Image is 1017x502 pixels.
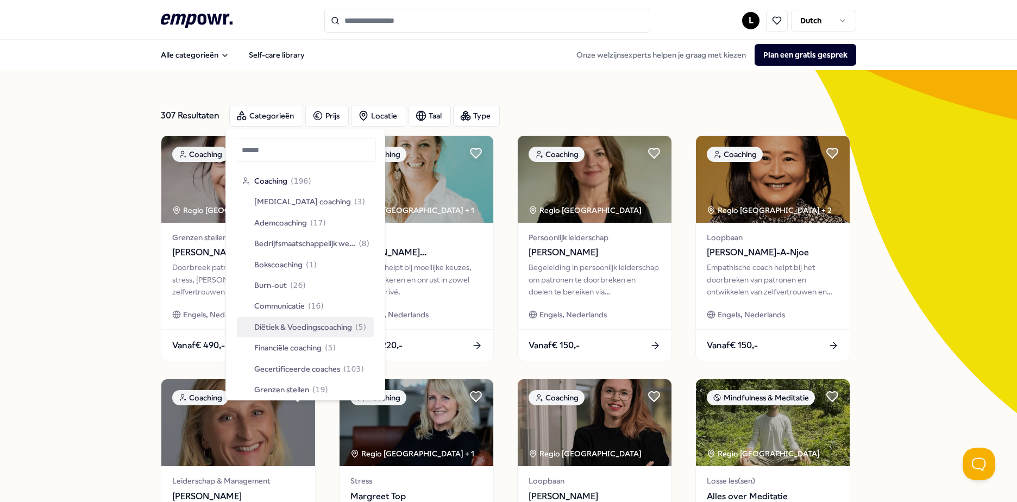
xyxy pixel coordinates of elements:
[361,309,429,321] span: Engels, Nederlands
[152,44,313,66] nav: Main
[539,309,607,321] span: Engels, Nederlands
[707,338,758,353] span: Vanaf € 150,-
[742,12,759,29] button: L
[529,338,580,353] span: Vanaf € 150,-
[718,309,785,321] span: Engels, Nederlands
[254,384,309,396] span: Grenzen stellen
[254,237,355,249] span: Bedrijfsmaatschappelijk werk
[172,231,304,243] span: Grenzen stellen
[229,105,303,127] button: Categorieën
[529,390,585,405] div: Coaching
[254,279,287,291] span: Burn-out
[235,168,376,395] div: Suggestions
[696,136,850,223] img: package image
[350,448,474,460] div: Regio [GEOGRAPHIC_DATA] + 1
[161,135,316,361] a: package imageCoachingRegio [GEOGRAPHIC_DATA] Grenzen stellen[PERSON_NAME]Doorbreek patronen, verm...
[254,175,287,187] span: Coaching
[339,135,494,361] a: package imageCoachingRegio [GEOGRAPHIC_DATA] + 1Burn-out[PERSON_NAME][GEOGRAPHIC_DATA]Coaching he...
[152,44,238,66] button: Alle categorieën
[529,448,643,460] div: Regio [GEOGRAPHIC_DATA]
[529,231,661,243] span: Persoonlijk leiderschap
[290,279,306,291] span: ( 26 )
[161,105,221,127] div: 307 Resultaten
[172,261,304,298] div: Doorbreek patronen, verminder stress, [PERSON_NAME] meer zelfvertrouwen, stel krachtig je eigen g...
[409,105,451,127] button: Taal
[312,384,328,396] span: ( 19 )
[172,147,228,162] div: Coaching
[310,217,326,229] span: ( 17 )
[254,342,322,354] span: Financiële coaching
[355,321,366,333] span: ( 5 )
[755,44,856,66] button: Plan een gratis gesprek
[350,231,482,243] span: Burn-out
[707,475,839,487] span: Losse les(sen)
[172,246,304,260] span: [PERSON_NAME]
[453,105,500,127] button: Type
[529,204,643,216] div: Regio [GEOGRAPHIC_DATA]
[254,363,340,375] span: Gecertificeerde coaches
[707,261,839,298] div: Empathische coach helpt bij het doorbreken van patronen en ontwikkelen van zelfvertrouwen en inne...
[172,390,228,405] div: Coaching
[359,237,369,249] span: ( 8 )
[707,147,763,162] div: Coaching
[529,246,661,260] span: [PERSON_NAME]
[254,321,352,333] span: Diëtiek & Voedingscoaching
[517,135,672,361] a: package imageCoachingRegio [GEOGRAPHIC_DATA] Persoonlijk leiderschap[PERSON_NAME]Begeleiding in p...
[529,475,661,487] span: Loopbaan
[306,259,317,271] span: ( 1 )
[183,309,250,321] span: Engels, Nederlands
[350,261,482,298] div: Coaching helpt bij moeilijke keuzes, stress, piekeren en onrust in zowel werk als privé.
[695,135,850,361] a: package imageCoachingRegio [GEOGRAPHIC_DATA] + 2Loopbaan[PERSON_NAME]-A-NjoeEmpathische coach hel...
[254,217,307,229] span: Ademcoaching
[354,196,365,208] span: ( 3 )
[172,338,225,353] span: Vanaf € 490,-
[963,448,995,480] iframe: Help Scout Beacon - Open
[343,363,364,375] span: ( 103 )
[518,136,671,223] img: package image
[696,379,850,466] img: package image
[305,105,349,127] button: Prijs
[529,261,661,298] div: Begeleiding in persoonlijk leiderschap om patronen te doorbreken en doelen te bereiken via bewust...
[340,379,493,466] img: package image
[161,136,315,223] img: package image
[351,105,406,127] button: Locatie
[707,390,815,405] div: Mindfulness & Meditatie
[350,204,474,216] div: Regio [GEOGRAPHIC_DATA] + 1
[254,300,305,312] span: Communicatie
[518,379,671,466] img: package image
[568,44,856,66] div: Onze welzijnsexperts helpen je graag met kiezen
[350,475,482,487] span: Stress
[707,204,832,216] div: Regio [GEOGRAPHIC_DATA] + 2
[707,448,821,460] div: Regio [GEOGRAPHIC_DATA]
[325,342,336,354] span: ( 5 )
[308,300,324,312] span: ( 16 )
[161,379,315,466] img: package image
[172,475,304,487] span: Leiderschap & Management
[324,9,650,33] input: Search for products, categories or subcategories
[254,259,303,271] span: Bokscoaching
[254,196,351,208] span: [MEDICAL_DATA] coaching
[340,136,493,223] img: package image
[529,147,585,162] div: Coaching
[172,204,287,216] div: Regio [GEOGRAPHIC_DATA]
[291,175,311,187] span: ( 196 )
[240,44,313,66] a: Self-care library
[707,231,839,243] span: Loopbaan
[707,246,839,260] span: [PERSON_NAME]-A-Njoe
[350,246,482,260] span: [PERSON_NAME][GEOGRAPHIC_DATA]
